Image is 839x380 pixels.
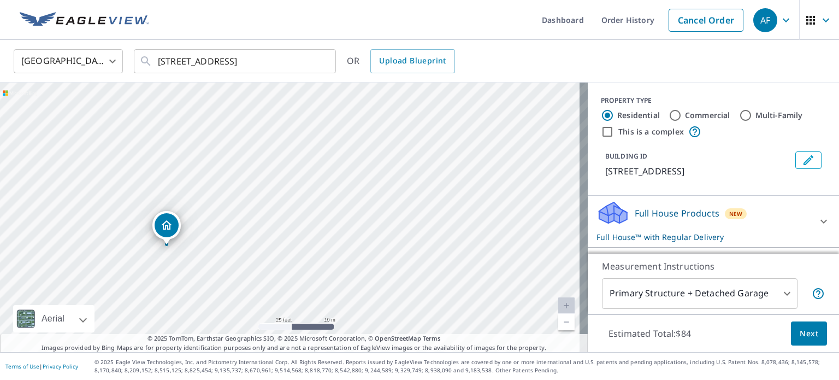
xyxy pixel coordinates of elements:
a: Terms of Use [5,363,39,370]
a: Terms [423,334,441,342]
p: | [5,363,78,370]
div: OR [347,49,455,73]
label: Residential [617,110,660,121]
button: Next [791,321,827,346]
span: Your report will include the primary structure and a detached garage if one exists. [812,287,825,300]
div: Aerial [13,305,94,332]
label: Commercial [685,110,730,121]
span: New [729,209,743,218]
span: © 2025 TomTom, Earthstar Geographics SIO, © 2025 Microsoft Corporation, © [147,334,441,343]
p: BUILDING ID [605,151,647,161]
p: [STREET_ADDRESS] [605,165,791,178]
a: Current Level 20, Zoom Out [558,314,575,330]
p: Measurement Instructions [602,260,825,273]
a: Cancel Order [669,9,743,32]
div: Primary Structure + Detached Garage [602,278,797,309]
a: OpenStreetMap [375,334,421,342]
label: Multi-Family [755,110,803,121]
button: Edit building 1 [795,151,822,169]
div: Roof ProductsNew [596,252,830,278]
a: Privacy Policy [43,363,78,370]
span: Upload Blueprint [379,54,446,68]
img: EV Logo [20,12,149,28]
p: © 2025 Eagle View Technologies, Inc. and Pictometry International Corp. All Rights Reserved. Repo... [94,358,834,375]
a: Current Level 20, Zoom In Disabled [558,297,575,314]
p: Full House Products [635,207,719,220]
a: Upload Blueprint [370,49,454,73]
div: AF [753,8,777,32]
p: Estimated Total: $84 [600,321,700,346]
div: PROPERTY TYPE [601,96,826,106]
span: Next [800,327,818,341]
div: Aerial [38,305,68,332]
input: Search by address or latitude-longitude [158,46,314,77]
div: Full House ProductsNewFull House™ with Regular Delivery [596,200,830,243]
div: [GEOGRAPHIC_DATA] [14,46,123,77]
p: Full House™ with Regular Delivery [596,231,811,243]
label: This is a complex [618,126,684,137]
